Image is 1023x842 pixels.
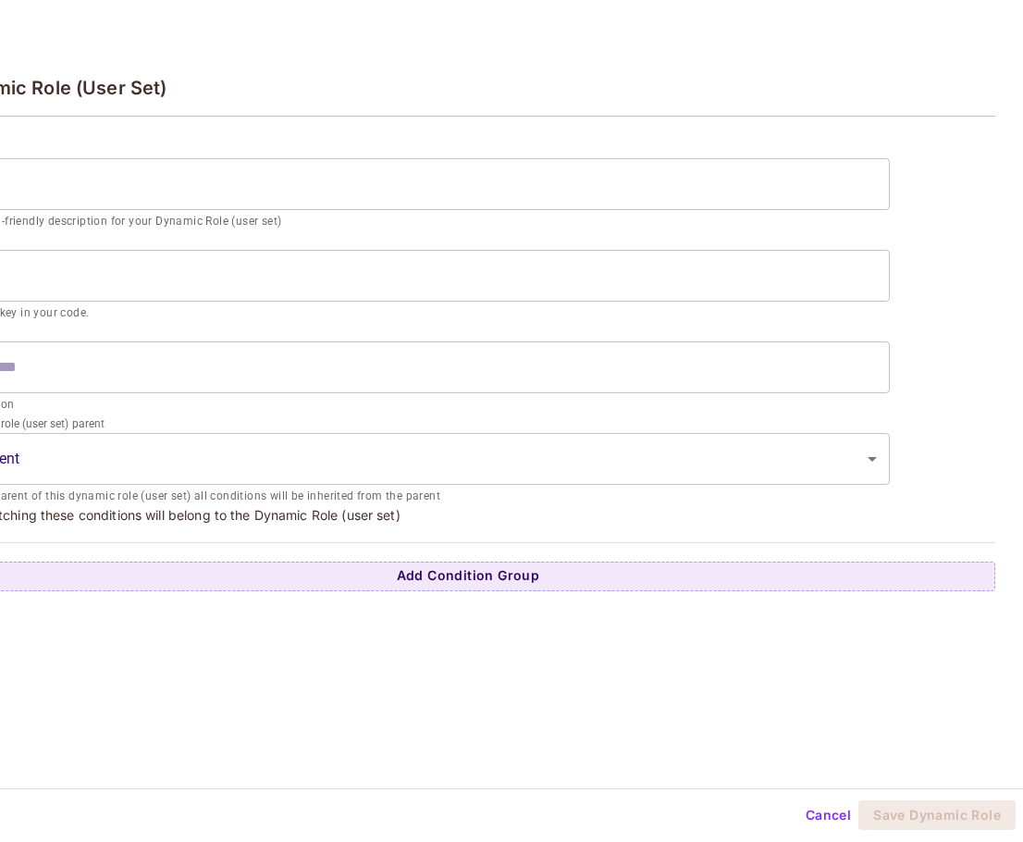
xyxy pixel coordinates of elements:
button: Cancel [798,800,858,830]
button: Save Dynamic Role [858,800,1016,830]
